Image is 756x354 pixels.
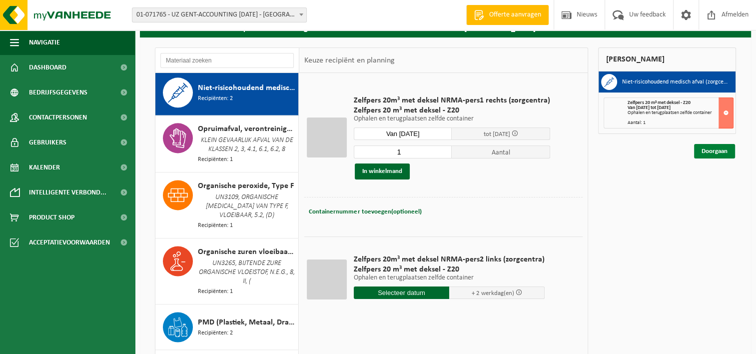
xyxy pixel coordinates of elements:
span: Contactpersonen [29,105,87,130]
span: Product Shop [29,205,74,230]
span: Kalender [29,155,60,180]
input: Materiaal zoeken [160,53,294,68]
span: Zelfpers 20 m³ met deksel - Z20 [628,100,691,105]
span: Zelfpers 20m³ met deksel NRMA-pers2 links (zorgcentra) [354,254,545,264]
span: Organische zuren vloeibaar in kleinverpakking [198,246,296,258]
span: KLEIN GEVAARLIJK AFVAL VAN DE KLASSEN 2, 3, 4.1, 6.1, 6.2, 8 [198,135,296,155]
span: Organische peroxide, Type F [198,180,294,192]
span: Containernummer toevoegen(optioneel) [309,208,421,215]
span: Aantal [452,145,550,158]
input: Selecteer datum [354,127,452,140]
button: Opruimafval, verontreinigd met giftige stoffen, verpakt in vaten KLEIN GEVAARLIJK AFVAL VAN DE KL... [155,115,299,172]
div: Aantal: 1 [628,120,733,125]
input: Selecteer datum [354,286,449,299]
span: Acceptatievoorwaarden [29,230,110,255]
span: Opruimafval, verontreinigd met giftige stoffen, verpakt in vaten [198,123,296,135]
button: Containernummer toevoegen(optioneel) [308,205,422,219]
strong: Van [DATE] tot [DATE] [628,105,671,110]
span: Zelfpers 20m³ met deksel NRMA-pers1 rechts (zorgcentra) [354,95,550,105]
span: Recipiënten: 2 [198,94,233,103]
span: tot [DATE] [484,131,510,137]
span: Navigatie [29,30,60,55]
span: + 2 werkdag(en) [471,290,514,296]
span: Niet-risicohoudend medisch afval (zorgcentra) [198,82,296,94]
span: UN3265, BIJTENDE ZURE ORGANISCHE VLOEISTOF, N.E.G., 8, II, ( [198,258,296,287]
a: Doorgaan [694,144,735,158]
span: Recipiënten: 1 [198,221,233,230]
span: Bedrijfsgegevens [29,80,87,105]
button: Niet-risicohoudend medisch afval (zorgcentra) Recipiënten: 2 [155,70,299,115]
button: PMD (Plastiek, Metaal, Drankkartons) (bedrijven) Recipiënten: 2 [155,304,299,350]
p: Ophalen en terugplaatsen zelfde container [354,274,545,281]
span: 01-071765 - UZ GENT-ACCOUNTING 0 BC - GENT [132,8,306,22]
span: Gebruikers [29,130,66,155]
span: Recipiënten: 2 [198,328,233,338]
div: Keuze recipiënt en planning [299,48,399,73]
button: Organische zuren vloeibaar in kleinverpakking UN3265, BIJTENDE ZURE ORGANISCHE VLOEISTOF, N.E.G.,... [155,238,299,304]
span: UN3109, ORGANISCHE [MEDICAL_DATA] VAN TYPE F, VLOEIBAAR, 5.2, (D) [198,192,296,221]
span: Dashboard [29,55,66,80]
button: In winkelmand [355,163,410,179]
button: Organische peroxide, Type F UN3109, ORGANISCHE [MEDICAL_DATA] VAN TYPE F, VLOEIBAAR, 5.2, (D) Rec... [155,172,299,238]
span: Offerte aanvragen [487,10,544,20]
span: Zelfpers 20 m³ met deksel - Z20 [354,105,550,115]
a: Offerte aanvragen [466,5,549,25]
h3: Niet-risicohoudend medisch afval (zorgcentra) [622,74,728,90]
span: Intelligente verbond... [29,180,106,205]
span: 01-071765 - UZ GENT-ACCOUNTING 0 BC - GENT [132,7,307,22]
span: Zelfpers 20 m³ met deksel - Z20 [354,264,545,274]
span: Recipiënten: 1 [198,155,233,164]
span: Recipiënten: 1 [198,287,233,296]
p: Ophalen en terugplaatsen zelfde container [354,115,550,122]
span: PMD (Plastiek, Metaal, Drankkartons) (bedrijven) [198,316,296,328]
div: Ophalen en terugplaatsen zelfde container [628,110,733,115]
div: [PERSON_NAME] [598,47,736,71]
